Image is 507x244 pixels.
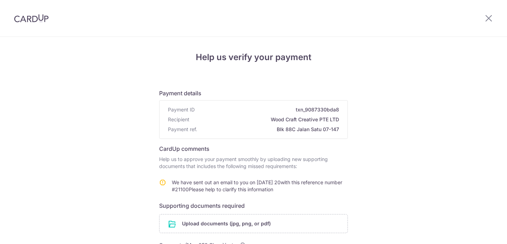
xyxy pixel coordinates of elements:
span: Payment ref. [168,126,197,133]
h6: Payment details [159,89,348,97]
p: Help us to approve your payment smoothly by uploading new supporting documents that includes the ... [159,156,348,170]
h6: Supporting documents required [159,201,348,210]
span: We have sent out an email to you on [DATE] 20with this reference number #21100Please help to clar... [172,179,342,192]
span: Blk 88C Jalan Satu 07-147 [200,126,339,133]
span: Payment ID [168,106,195,113]
h4: Help us verify your payment [159,51,348,64]
img: CardUp [14,14,49,23]
h6: CardUp comments [159,145,348,153]
div: Upload documents (jpg, png, or pdf) [159,214,348,233]
span: txn_9087330bda8 [198,106,339,113]
span: Recipient [168,116,189,123]
span: Wood Craft Creative PTE LTD [192,116,339,123]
